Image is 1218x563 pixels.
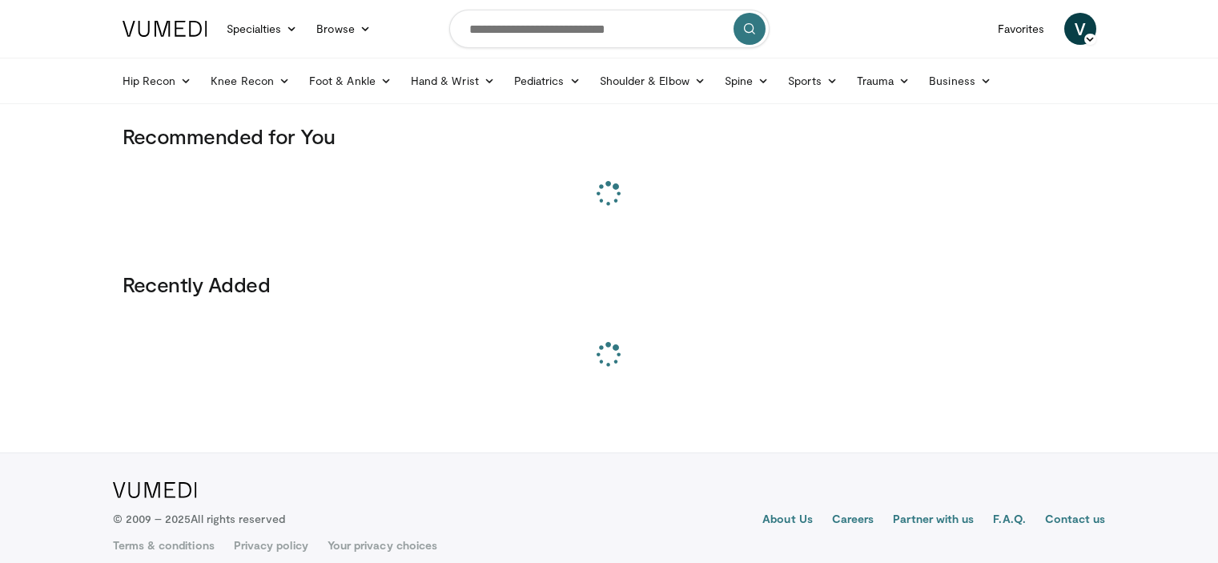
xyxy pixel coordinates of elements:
[988,13,1055,45] a: Favorites
[762,511,813,530] a: About Us
[307,13,380,45] a: Browse
[113,482,197,498] img: VuMedi Logo
[401,65,504,97] a: Hand & Wrist
[113,537,215,553] a: Terms & conditions
[191,512,284,525] span: All rights reserved
[778,65,847,97] a: Sports
[893,511,974,530] a: Partner with us
[847,65,920,97] a: Trauma
[832,511,874,530] a: Careers
[217,13,308,45] a: Specialties
[715,65,778,97] a: Spine
[1045,511,1106,530] a: Contact us
[919,65,1001,97] a: Business
[328,537,437,553] a: Your privacy choices
[123,123,1096,149] h3: Recommended for You
[449,10,770,48] input: Search topics, interventions
[504,65,590,97] a: Pediatrics
[993,511,1025,530] a: F.A.Q.
[123,21,207,37] img: VuMedi Logo
[113,65,202,97] a: Hip Recon
[299,65,401,97] a: Foot & Ankle
[590,65,715,97] a: Shoulder & Elbow
[234,537,308,553] a: Privacy policy
[1064,13,1096,45] a: V
[113,511,285,527] p: © 2009 – 2025
[123,271,1096,297] h3: Recently Added
[201,65,299,97] a: Knee Recon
